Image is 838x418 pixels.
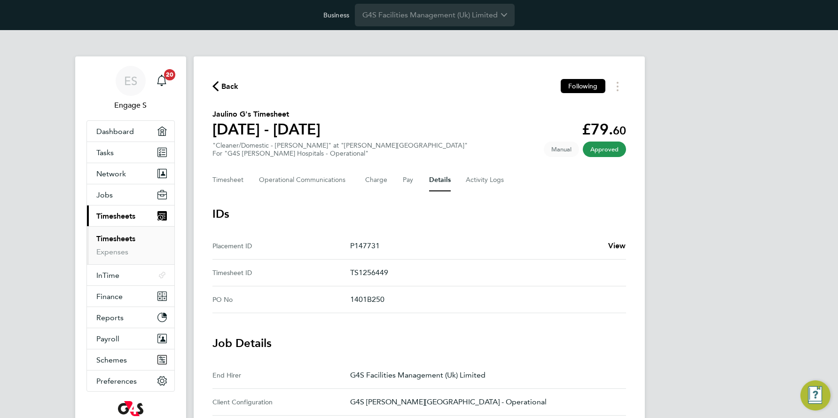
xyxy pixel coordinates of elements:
[87,184,174,205] button: Jobs
[87,205,174,226] button: Timesheets
[87,121,174,142] a: Dashboard
[212,150,468,158] div: For "G4S [PERSON_NAME] Hospitals - Operational"
[87,265,174,285] button: InTime
[86,66,175,111] a: ESEngage S
[466,169,505,191] button: Activity Logs
[403,169,414,191] button: Pay
[212,396,350,408] div: Client Configuration
[96,169,126,178] span: Network
[609,79,626,94] button: Timesheets Menu
[212,142,468,158] div: "Cleaner/Domestic - [PERSON_NAME]" at "[PERSON_NAME][GEOGRAPHIC_DATA]"
[350,294,619,305] p: 1401B250
[365,169,388,191] button: Charge
[429,169,451,191] button: Details
[96,355,127,364] span: Schemes
[86,100,175,111] span: Engage S
[212,294,350,305] div: PO No
[96,212,135,221] span: Timesheets
[96,127,134,136] span: Dashboard
[323,11,349,19] label: Business
[212,267,350,278] div: Timesheet ID
[152,66,171,96] a: 20
[86,401,175,416] a: Go to home page
[87,307,174,328] button: Reports
[259,169,350,191] button: Operational Communications
[583,142,626,157] span: This timesheet has been approved.
[212,120,321,139] h1: [DATE] - [DATE]
[124,75,137,87] span: ES
[568,82,597,90] span: Following
[212,370,350,381] div: End Hirer
[544,142,579,157] span: This timesheet was manually created.
[212,206,626,221] h3: IDs
[164,69,175,80] span: 20
[350,370,619,381] p: G4S Facilities Management (Uk) Limited
[608,241,626,250] span: View
[350,396,619,408] p: G4S [PERSON_NAME][GEOGRAPHIC_DATA] - Operational
[582,120,626,138] app-decimal: £79.
[800,380,830,410] button: Engage Resource Center
[561,79,605,93] button: Following
[221,81,239,92] span: Back
[96,377,137,386] span: Preferences
[212,109,321,120] h2: Jaulino G's Timesheet
[87,371,174,391] button: Preferences
[212,336,626,351] h3: Job Details
[212,240,350,252] div: Placement ID
[96,313,124,322] span: Reports
[96,334,119,343] span: Payroll
[96,292,123,301] span: Finance
[87,163,174,184] button: Network
[96,148,114,157] span: Tasks
[212,169,244,191] button: Timesheet
[87,226,174,264] div: Timesheets
[96,234,135,243] a: Timesheets
[613,124,626,137] span: 60
[118,401,143,416] img: g4s-logo-retina.png
[87,142,174,163] a: Tasks
[350,240,601,252] p: P147731
[350,267,619,278] p: TS1256449
[96,271,119,280] span: InTime
[87,349,174,370] button: Schemes
[96,190,113,199] span: Jobs
[96,247,128,256] a: Expenses
[608,240,626,252] a: View
[212,80,239,92] button: Back
[87,286,174,307] button: Finance
[87,328,174,349] button: Payroll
